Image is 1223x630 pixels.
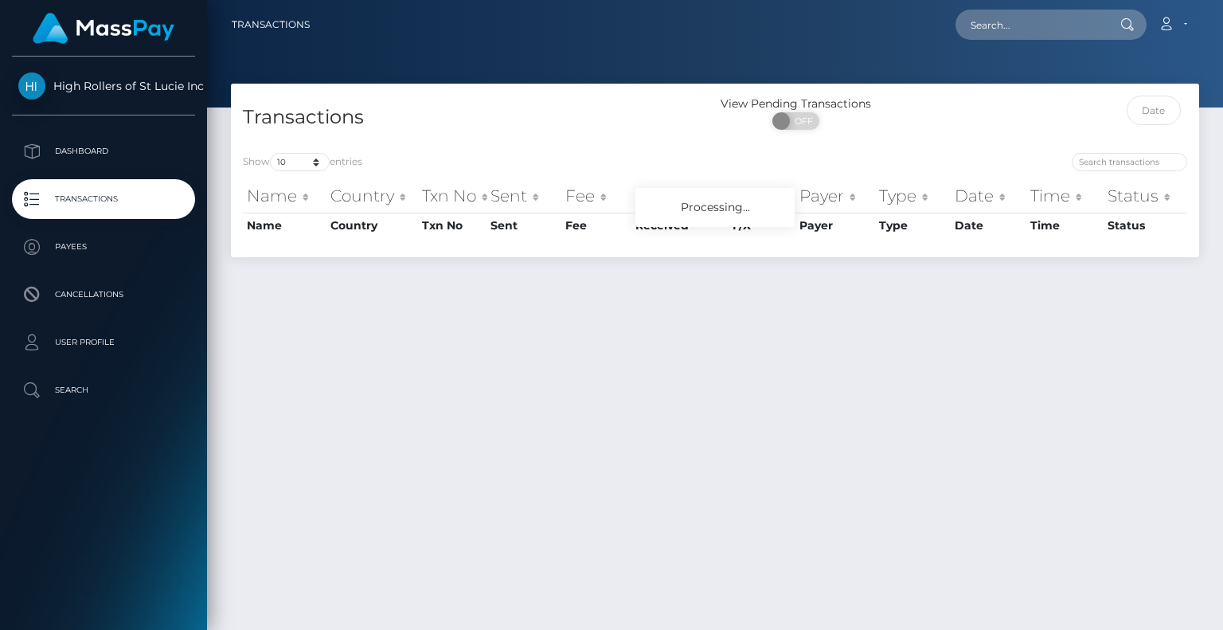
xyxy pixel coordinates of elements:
th: Date [951,180,1027,212]
th: Time [1026,213,1103,238]
th: Name [243,213,326,238]
a: Payees [12,227,195,267]
input: Search... [955,10,1105,40]
th: Txn No [418,180,486,212]
p: Search [18,378,189,402]
th: Payer [795,180,875,212]
input: Date filter [1127,96,1182,125]
th: Fee [561,213,631,238]
th: Sent [486,213,561,238]
th: Time [1026,180,1103,212]
a: User Profile [12,323,195,362]
label: Show entries [243,153,362,171]
th: Received [631,213,729,238]
th: Type [875,213,950,238]
p: Dashboard [18,139,189,163]
span: OFF [781,112,821,130]
a: Transactions [12,179,195,219]
th: F/X [729,180,795,212]
th: Date [951,213,1027,238]
div: View Pending Transactions [715,96,877,112]
a: Dashboard [12,131,195,171]
a: Transactions [232,8,310,41]
p: Payees [18,235,189,259]
input: Search transactions [1072,153,1187,171]
p: Transactions [18,187,189,211]
h4: Transactions [243,104,703,131]
img: High Rollers of St Lucie Inc [18,72,45,100]
span: High Rollers of St Lucie Inc [12,79,195,93]
div: Processing... [635,188,795,227]
th: Payer [795,213,875,238]
th: Fee [561,180,631,212]
th: Status [1104,180,1187,212]
th: Sent [486,180,561,212]
th: Country [326,213,418,238]
p: Cancellations [18,283,189,307]
th: Type [875,180,950,212]
th: Name [243,180,326,212]
p: User Profile [18,331,189,354]
th: Status [1104,213,1187,238]
a: Search [12,370,195,410]
select: Showentries [270,153,330,171]
th: Txn No [418,213,486,238]
img: MassPay Logo [33,13,174,44]
a: Cancellations [12,275,195,315]
th: Received [631,180,729,212]
th: Country [326,180,418,212]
